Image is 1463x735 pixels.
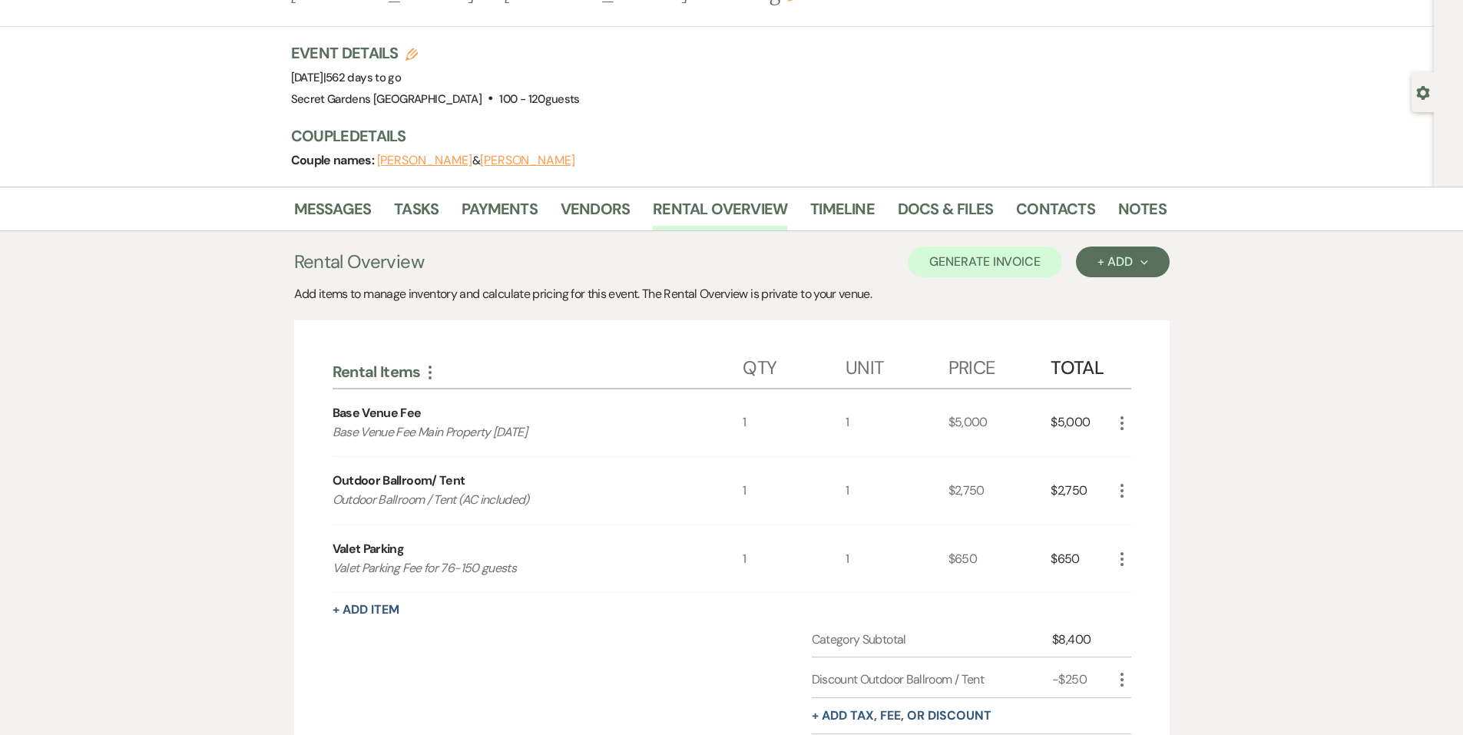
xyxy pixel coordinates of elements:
div: + Add [1097,256,1147,268]
a: Rental Overview [653,197,787,230]
button: [PERSON_NAME] [377,154,472,167]
div: 1 [743,389,846,457]
div: Discount Outdoor Ballroom / Tent [812,670,1053,689]
span: 562 days to go [326,70,401,85]
button: + Add [1076,247,1169,277]
div: $8,400 [1052,631,1112,649]
p: Valet Parking Fee for 76-150 guests [333,558,702,578]
div: $650 [1051,525,1112,593]
a: Vendors [561,197,630,230]
div: Unit [846,342,948,388]
button: + Add Item [333,604,399,616]
div: $2,750 [1051,457,1112,525]
p: Outdoor Ballroom / Tent (AC included) [333,490,702,510]
div: 1 [846,457,948,525]
div: $5,000 [948,389,1051,457]
span: 100 - 120 guests [499,91,579,107]
div: Add items to manage inventory and calculate pricing for this event. The Rental Overview is privat... [294,285,1170,303]
div: 1 [846,525,948,593]
span: Couple names: [291,152,377,168]
div: Rental Items [333,362,743,382]
a: Notes [1118,197,1167,230]
a: Tasks [394,197,439,230]
button: [PERSON_NAME] [480,154,575,167]
div: Valet Parking [333,540,405,558]
a: Docs & Files [898,197,993,230]
div: Qty [743,342,846,388]
h3: Couple Details [291,125,1151,147]
div: $5,000 [1051,389,1112,457]
div: -$250 [1052,670,1112,689]
span: Secret Gardens [GEOGRAPHIC_DATA] [291,91,482,107]
div: Base Venue Fee [333,404,422,422]
span: & [377,153,575,168]
div: Price [948,342,1051,388]
div: Total [1051,342,1112,388]
div: Outdoor Ballroom/ Tent [333,472,465,490]
button: Open lead details [1416,84,1430,99]
span: [DATE] [291,70,402,85]
span: | [323,70,401,85]
a: Messages [294,197,372,230]
h3: Event Details [291,42,580,64]
div: $650 [948,525,1051,593]
button: Generate Invoice [908,247,1062,277]
a: Timeline [810,197,875,230]
a: Contacts [1016,197,1095,230]
div: 1 [743,457,846,525]
p: Base Venue Fee Main Property [DATE] [333,422,702,442]
a: Payments [462,197,538,230]
div: $2,750 [948,457,1051,525]
div: Category Subtotal [812,631,1053,649]
h3: Rental Overview [294,248,424,276]
button: + Add tax, fee, or discount [812,710,991,722]
div: 1 [743,525,846,593]
div: 1 [846,389,948,457]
